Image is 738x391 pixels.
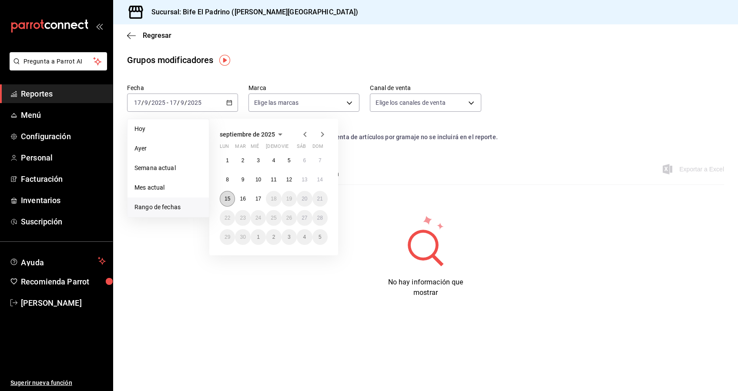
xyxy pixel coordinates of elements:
label: Marca [248,85,359,91]
abbr: 26 de septiembre de 2025 [286,215,292,221]
abbr: 18 de septiembre de 2025 [271,196,276,202]
span: / [184,99,187,106]
span: / [141,99,144,106]
abbr: 5 de septiembre de 2025 [288,157,291,164]
button: 2 de octubre de 2025 [266,229,281,245]
abbr: 29 de septiembre de 2025 [225,234,230,240]
button: 9 de septiembre de 2025 [235,172,250,187]
abbr: 1 de octubre de 2025 [257,234,260,240]
abbr: 2 de septiembre de 2025 [242,157,245,164]
abbr: 2 de octubre de 2025 [272,234,275,240]
label: Canal de venta [370,85,481,91]
span: - [167,99,168,106]
abbr: 8 de septiembre de 2025 [226,177,229,183]
abbr: 22 de septiembre de 2025 [225,215,230,221]
abbr: miércoles [251,144,259,153]
abbr: 4 de septiembre de 2025 [272,157,275,164]
span: Recomienda Parrot [21,276,106,287]
span: Facturación [21,173,106,185]
div: Grupos modificadores [127,53,214,67]
abbr: 9 de septiembre de 2025 [242,177,245,183]
span: Pregunta a Parrot AI [23,57,94,66]
a: Pregunta a Parrot AI [6,63,107,72]
abbr: 3 de octubre de 2025 [288,234,291,240]
button: 5 de septiembre de 2025 [282,153,297,168]
span: Mes actual [134,183,202,192]
img: Tooltip marker [219,55,230,66]
abbr: 21 de septiembre de 2025 [317,196,323,202]
button: Regresar [127,31,171,40]
span: Menú [21,109,106,121]
button: open_drawer_menu [96,23,103,30]
abbr: 24 de septiembre de 2025 [255,215,261,221]
abbr: 7 de septiembre de 2025 [319,157,322,164]
input: ---- [187,99,202,106]
span: Personal [21,152,106,164]
abbr: sábado [297,144,306,153]
span: [PERSON_NAME] [21,297,106,309]
button: 3 de octubre de 2025 [282,229,297,245]
button: 3 de septiembre de 2025 [251,153,266,168]
abbr: 16 de septiembre de 2025 [240,196,245,202]
button: 2 de septiembre de 2025 [235,153,250,168]
button: 5 de octubre de 2025 [312,229,328,245]
abbr: 28 de septiembre de 2025 [317,215,323,221]
button: 14 de septiembre de 2025 [312,172,328,187]
span: Configuración [21,130,106,142]
abbr: 30 de septiembre de 2025 [240,234,245,240]
h3: Sucursal: Bife El Padrino ([PERSON_NAME][GEOGRAPHIC_DATA]) [144,7,359,17]
abbr: jueves [266,144,317,153]
abbr: domingo [312,144,323,153]
input: -- [180,99,184,106]
abbr: 3 de septiembre de 2025 [257,157,260,164]
abbr: 27 de septiembre de 2025 [302,215,307,221]
abbr: 10 de septiembre de 2025 [255,177,261,183]
abbr: viernes [282,144,288,153]
span: septiembre de 2025 [220,131,275,138]
abbr: martes [235,144,245,153]
button: 20 de septiembre de 2025 [297,191,312,207]
abbr: 1 de septiembre de 2025 [226,157,229,164]
abbr: 12 de septiembre de 2025 [286,177,292,183]
input: -- [144,99,148,106]
button: 6 de septiembre de 2025 [297,153,312,168]
button: 19 de septiembre de 2025 [282,191,297,207]
span: Inventarios [21,194,106,206]
button: 10 de septiembre de 2025 [251,172,266,187]
button: 25 de septiembre de 2025 [266,210,281,226]
button: 16 de septiembre de 2025 [235,191,250,207]
abbr: 5 de octubre de 2025 [319,234,322,240]
button: 1 de octubre de 2025 [251,229,266,245]
button: 4 de septiembre de 2025 [266,153,281,168]
button: 17 de septiembre de 2025 [251,191,266,207]
span: Ayuda [21,256,94,266]
span: Elige los canales de venta [376,98,445,107]
p: Nota [127,122,724,133]
button: 15 de septiembre de 2025 [220,191,235,207]
span: / [177,99,180,106]
button: 30 de septiembre de 2025 [235,229,250,245]
abbr: 6 de septiembre de 2025 [303,157,306,164]
input: -- [134,99,141,106]
span: Semana actual [134,164,202,173]
span: / [148,99,151,106]
button: 1 de septiembre de 2025 [220,153,235,168]
button: Pregunta a Parrot AI [10,52,107,70]
button: septiembre de 2025 [220,129,285,140]
abbr: 17 de septiembre de 2025 [255,196,261,202]
div: Los artículos del listado no incluyen [127,133,724,142]
span: Suscripción [21,216,106,227]
button: 12 de septiembre de 2025 [282,172,297,187]
span: Hoy [134,124,202,134]
abbr: 15 de septiembre de 2025 [225,196,230,202]
button: 23 de septiembre de 2025 [235,210,250,226]
button: 18 de septiembre de 2025 [266,191,281,207]
span: Sugerir nueva función [10,378,106,388]
button: 11 de septiembre de 2025 [266,172,281,187]
span: Ayer [134,144,202,153]
span: Regresar [143,31,171,40]
button: 7 de septiembre de 2025 [312,153,328,168]
abbr: 25 de septiembre de 2025 [271,215,276,221]
abbr: 14 de septiembre de 2025 [317,177,323,183]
